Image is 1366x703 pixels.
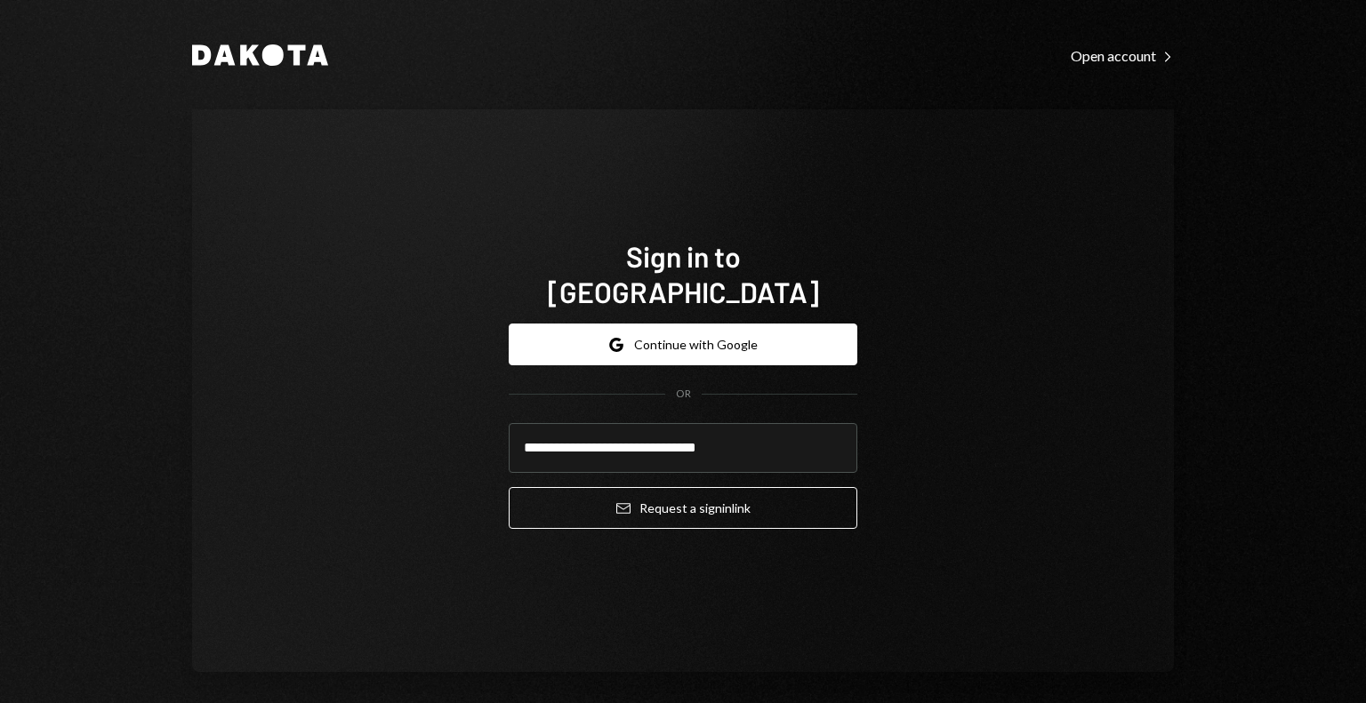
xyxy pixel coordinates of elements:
button: Request a signinlink [509,487,857,529]
a: Open account [1071,45,1174,65]
div: OR [676,387,691,402]
div: Open account [1071,47,1174,65]
h1: Sign in to [GEOGRAPHIC_DATA] [509,238,857,309]
button: Continue with Google [509,324,857,365]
